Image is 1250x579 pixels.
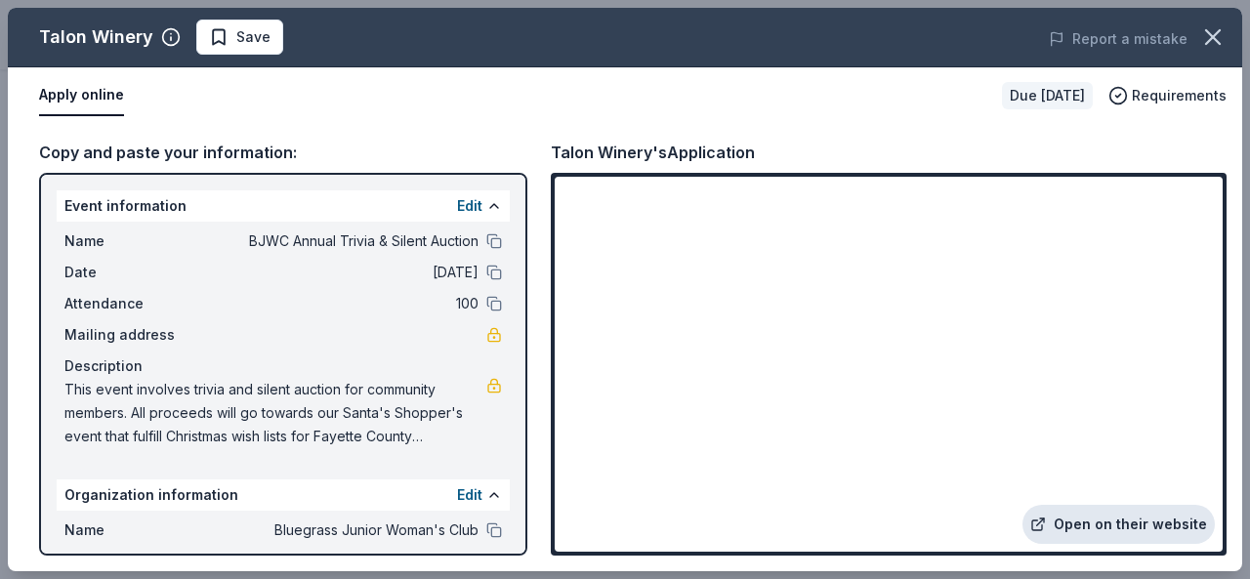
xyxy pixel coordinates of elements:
div: Event information [57,190,510,222]
button: Report a mistake [1049,27,1187,51]
button: Requirements [1108,84,1227,107]
span: BJWC Annual Trivia & Silent Auction [195,229,479,253]
span: Website [64,550,195,573]
span: Date [64,261,195,284]
span: 100 [195,292,479,315]
button: Edit [457,483,482,507]
span: Save [236,25,271,49]
button: Apply online [39,75,124,116]
span: [DATE] [195,261,479,284]
div: Talon Winery's Application [551,140,755,165]
span: Name [64,518,195,542]
button: Save [196,20,283,55]
span: Bluegrass Junior Woman's Club [195,518,479,542]
div: Copy and paste your information: [39,140,527,165]
span: This event involves trivia and silent auction for community members. All proceeds will go towards... [64,378,486,448]
button: Edit [457,194,482,218]
span: [DOMAIN_NAME] [195,550,479,573]
div: Description [64,354,502,378]
div: Due [DATE] [1002,82,1093,109]
a: Open on their website [1022,505,1215,544]
span: Mailing address [64,323,195,347]
div: Talon Winery [39,21,153,53]
span: Requirements [1132,84,1227,107]
span: Name [64,229,195,253]
div: Organization information [57,479,510,511]
span: Attendance [64,292,195,315]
